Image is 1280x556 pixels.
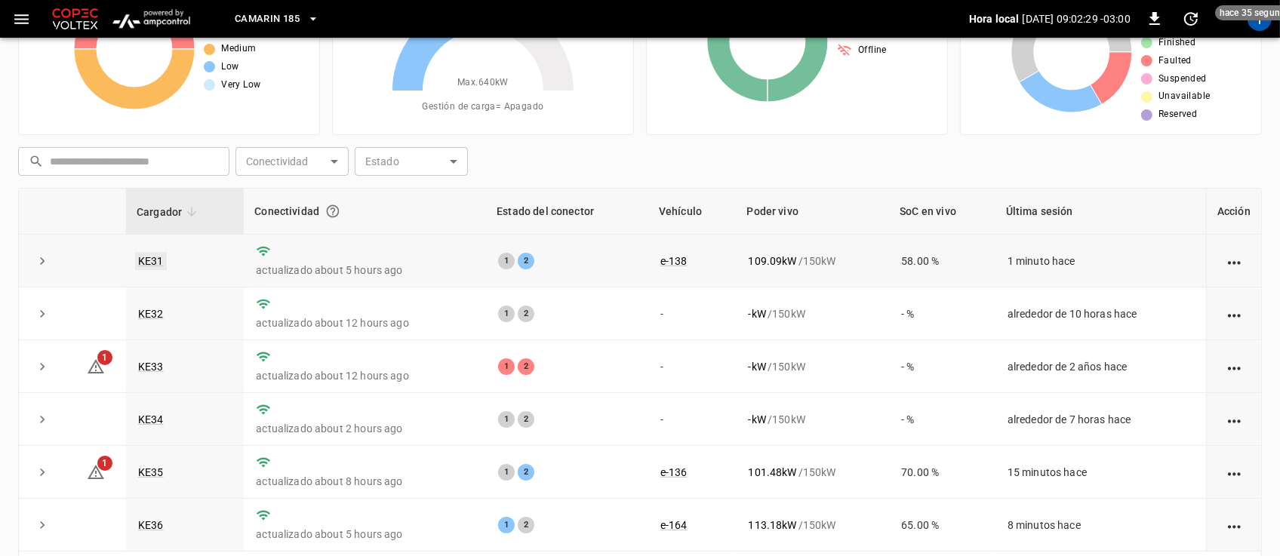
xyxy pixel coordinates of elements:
p: 109.09 kW [749,253,797,269]
a: KE33 [138,361,164,373]
span: Max. 640 kW [457,75,509,91]
div: Conectividad [254,198,475,225]
p: actualizado about 12 hours ago [256,315,474,330]
a: 1 [87,360,105,372]
td: - % [889,393,995,446]
span: Faulted [1158,54,1192,69]
p: [DATE] 09:02:29 -03:00 [1023,11,1131,26]
td: 65.00 % [889,499,995,551]
span: 1 [97,456,112,471]
p: - kW [749,359,766,374]
div: 2 [518,306,534,322]
a: KE31 [135,252,167,270]
div: 1 [498,464,515,481]
span: Medium [221,41,256,57]
p: actualizado about 8 hours ago [256,474,474,489]
div: / 150 kW [749,253,878,269]
button: expand row [31,303,54,325]
div: 1 [498,411,515,428]
span: Finished [1158,35,1195,51]
div: action cell options [1225,412,1244,427]
span: 1 [97,350,112,365]
button: set refresh interval [1179,7,1203,31]
a: KE34 [138,413,164,425]
a: 1 [87,465,105,478]
button: Camarin 185 [229,5,325,34]
p: 101.48 kW [749,465,797,480]
td: 15 minutos hace [995,446,1206,499]
div: action cell options [1225,465,1244,480]
td: 1 minuto hace [995,235,1206,287]
p: Hora local [969,11,1020,26]
button: expand row [31,408,54,431]
p: actualizado about 5 hours ago [256,527,474,542]
img: ampcontrol.io logo [107,5,195,33]
td: alrededor de 2 años hace [995,340,1206,393]
td: - [648,393,737,446]
div: / 150 kW [749,412,878,427]
td: - [648,340,737,393]
div: / 150 kW [749,359,878,374]
p: actualizado about 12 hours ago [256,368,474,383]
button: expand row [31,355,54,378]
p: - kW [749,306,766,321]
div: 1 [498,358,515,375]
span: Offline [858,43,887,58]
div: / 150 kW [749,465,878,480]
button: expand row [31,250,54,272]
span: Very Low [221,78,260,93]
th: Estado del conector [486,189,648,235]
div: 2 [518,411,534,428]
button: expand row [31,514,54,536]
div: action cell options [1225,359,1244,374]
th: Vehículo [648,189,737,235]
span: Reserved [1158,107,1197,122]
div: action cell options [1225,253,1244,269]
div: 1 [498,253,515,269]
span: Suspended [1158,72,1207,87]
div: 2 [518,358,534,375]
span: Cargador [137,203,202,221]
td: - % [889,287,995,340]
div: 2 [518,464,534,481]
div: 1 [498,306,515,322]
a: KE35 [138,466,164,478]
div: 2 [518,253,534,269]
td: alrededor de 7 horas hace [995,393,1206,446]
td: - % [889,340,995,393]
td: - [648,287,737,340]
img: Customer Logo [49,5,101,33]
button: expand row [31,461,54,484]
p: actualizado about 2 hours ago [256,421,474,436]
span: Gestión de carga = Apagado [422,100,543,115]
div: action cell options [1225,306,1244,321]
td: 8 minutos hace [995,499,1206,551]
p: 113.18 kW [749,518,797,533]
span: Camarin 185 [235,11,300,28]
a: e-136 [660,466,688,478]
td: alrededor de 10 horas hace [995,287,1206,340]
div: action cell options [1225,518,1244,533]
span: Unavailable [1158,89,1210,104]
span: Low [221,60,238,75]
a: KE36 [138,519,164,531]
td: 58.00 % [889,235,995,287]
div: 1 [498,517,515,533]
th: Acción [1206,189,1261,235]
a: e-164 [660,519,688,531]
td: 70.00 % [889,446,995,499]
th: SoC en vivo [889,189,995,235]
th: Última sesión [995,189,1206,235]
a: KE32 [138,308,164,320]
button: Conexión entre el cargador y nuestro software. [319,198,346,225]
div: 2 [518,517,534,533]
a: e-138 [660,255,688,267]
th: Poder vivo [737,189,890,235]
div: / 150 kW [749,518,878,533]
p: - kW [749,412,766,427]
div: / 150 kW [749,306,878,321]
p: actualizado about 5 hours ago [256,263,474,278]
